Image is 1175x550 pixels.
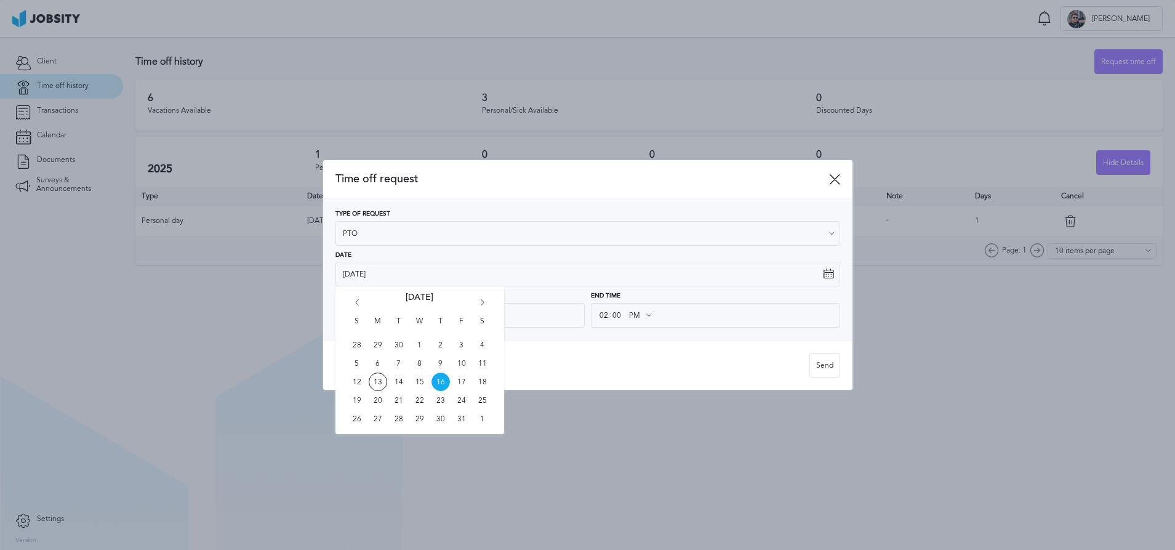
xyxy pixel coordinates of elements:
[369,317,387,336] span: M
[431,336,450,354] span: Thu Oct 02 2025
[431,410,450,428] span: Thu Oct 30 2025
[411,373,429,391] span: Wed Oct 15 2025
[369,354,387,373] span: Mon Oct 06 2025
[809,353,840,378] button: Send
[452,317,471,336] span: F
[390,354,408,373] span: Tue Oct 07 2025
[411,317,429,336] span: W
[335,252,351,259] span: Date
[477,299,488,310] i: Go forward 1 month
[611,304,622,326] input: --
[431,373,450,391] span: Thu Oct 16 2025
[591,293,620,300] span: End Time
[452,373,471,391] span: Fri Oct 17 2025
[452,354,471,373] span: Fri Oct 10 2025
[369,336,387,354] span: Mon Sep 29 2025
[473,317,492,336] span: S
[348,317,366,336] span: S
[335,211,390,218] span: Type of Request
[390,336,408,354] span: Tue Sep 30 2025
[473,354,492,373] span: Sat Oct 11 2025
[810,354,840,378] div: Send
[473,410,492,428] span: Sat Nov 01 2025
[431,391,450,410] span: Thu Oct 23 2025
[335,172,829,185] span: Time off request
[406,293,433,317] span: [DATE]
[348,410,366,428] span: Sun Oct 26 2025
[473,391,492,410] span: Sat Oct 25 2025
[348,336,366,354] span: Sun Sep 28 2025
[452,391,471,410] span: Fri Oct 24 2025
[411,354,429,373] span: Wed Oct 08 2025
[411,410,429,428] span: Wed Oct 29 2025
[348,373,366,391] span: Sun Oct 12 2025
[369,410,387,428] span: Mon Oct 27 2025
[452,336,471,354] span: Fri Oct 03 2025
[473,373,492,391] span: Sat Oct 18 2025
[411,336,429,354] span: Wed Oct 01 2025
[609,311,611,320] span: :
[473,336,492,354] span: Sat Oct 04 2025
[348,391,366,410] span: Sun Oct 19 2025
[431,354,450,373] span: Thu Oct 09 2025
[598,304,609,326] input: --
[369,373,387,391] span: Mon Oct 13 2025
[390,391,408,410] span: Tue Oct 21 2025
[351,299,363,310] i: Go back 1 month
[390,373,408,391] span: Tue Oct 14 2025
[431,317,450,336] span: T
[369,391,387,410] span: Mon Oct 20 2025
[390,410,408,428] span: Tue Oct 28 2025
[411,391,429,410] span: Wed Oct 22 2025
[452,410,471,428] span: Fri Oct 31 2025
[348,354,366,373] span: Sun Oct 05 2025
[390,317,408,336] span: T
